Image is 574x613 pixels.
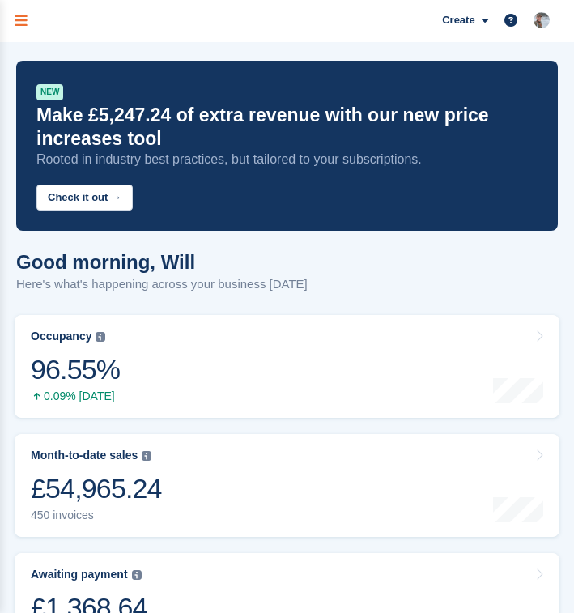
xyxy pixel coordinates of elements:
[15,315,559,418] a: Occupancy 96.55% 0.09% [DATE]
[142,451,151,461] img: icon-info-grey-7440780725fd019a000dd9b08b2336e03edf1995a4989e88bcd33f0948082b44.svg
[31,449,138,462] div: Month-to-date sales
[31,390,120,403] div: 0.09% [DATE]
[534,12,550,28] img: Will Strivens
[16,275,308,294] p: Here's what's happening across your business [DATE]
[36,185,133,211] button: Check it out →
[31,353,120,386] div: 96.55%
[36,104,538,151] p: Make £5,247.24 of extra revenue with our new price increases tool
[132,570,142,580] img: icon-info-grey-7440780725fd019a000dd9b08b2336e03edf1995a4989e88bcd33f0948082b44.svg
[96,332,105,342] img: icon-info-grey-7440780725fd019a000dd9b08b2336e03edf1995a4989e88bcd33f0948082b44.svg
[16,251,308,273] h1: Good morning, Will
[31,568,128,581] div: Awaiting payment
[442,12,474,28] span: Create
[36,151,538,168] p: Rooted in industry best practices, but tailored to your subscriptions.
[31,509,162,522] div: 450 invoices
[31,472,162,505] div: £54,965.24
[15,434,559,537] a: Month-to-date sales £54,965.24 450 invoices
[31,330,91,343] div: Occupancy
[36,84,63,100] div: NEW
